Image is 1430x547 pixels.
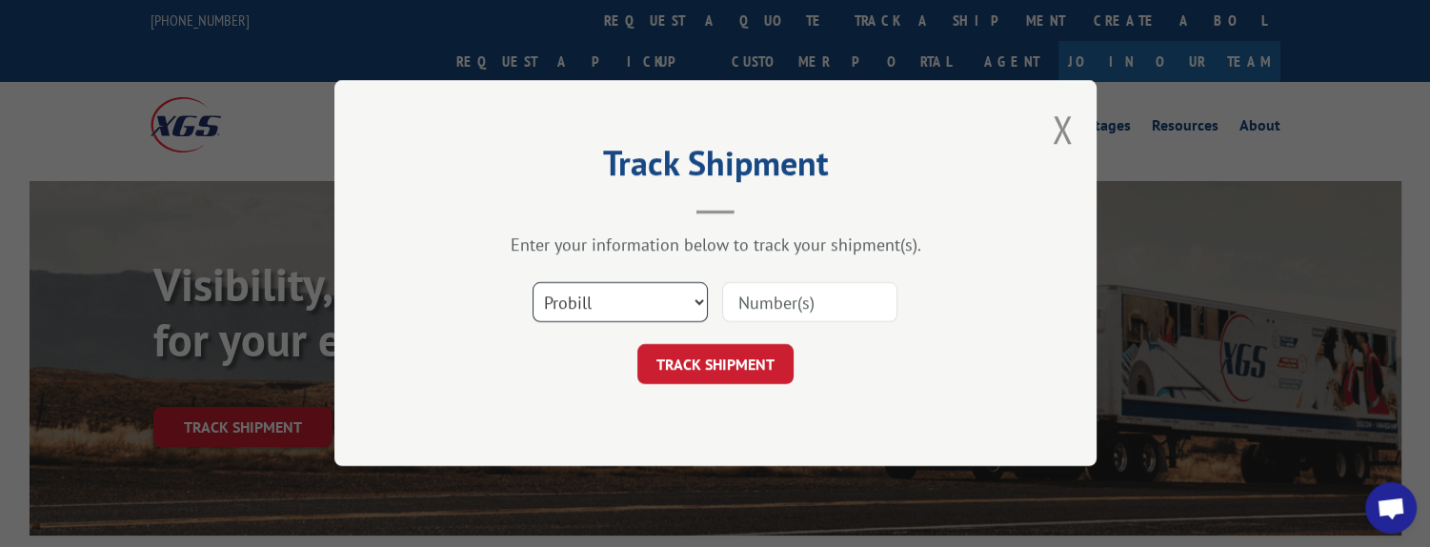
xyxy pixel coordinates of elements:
[430,150,1001,186] h2: Track Shipment
[1365,482,1417,534] a: Open chat
[430,234,1001,256] div: Enter your information below to track your shipment(s).
[637,345,794,385] button: TRACK SHIPMENT
[722,283,897,323] input: Number(s)
[1052,104,1073,154] button: Close modal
